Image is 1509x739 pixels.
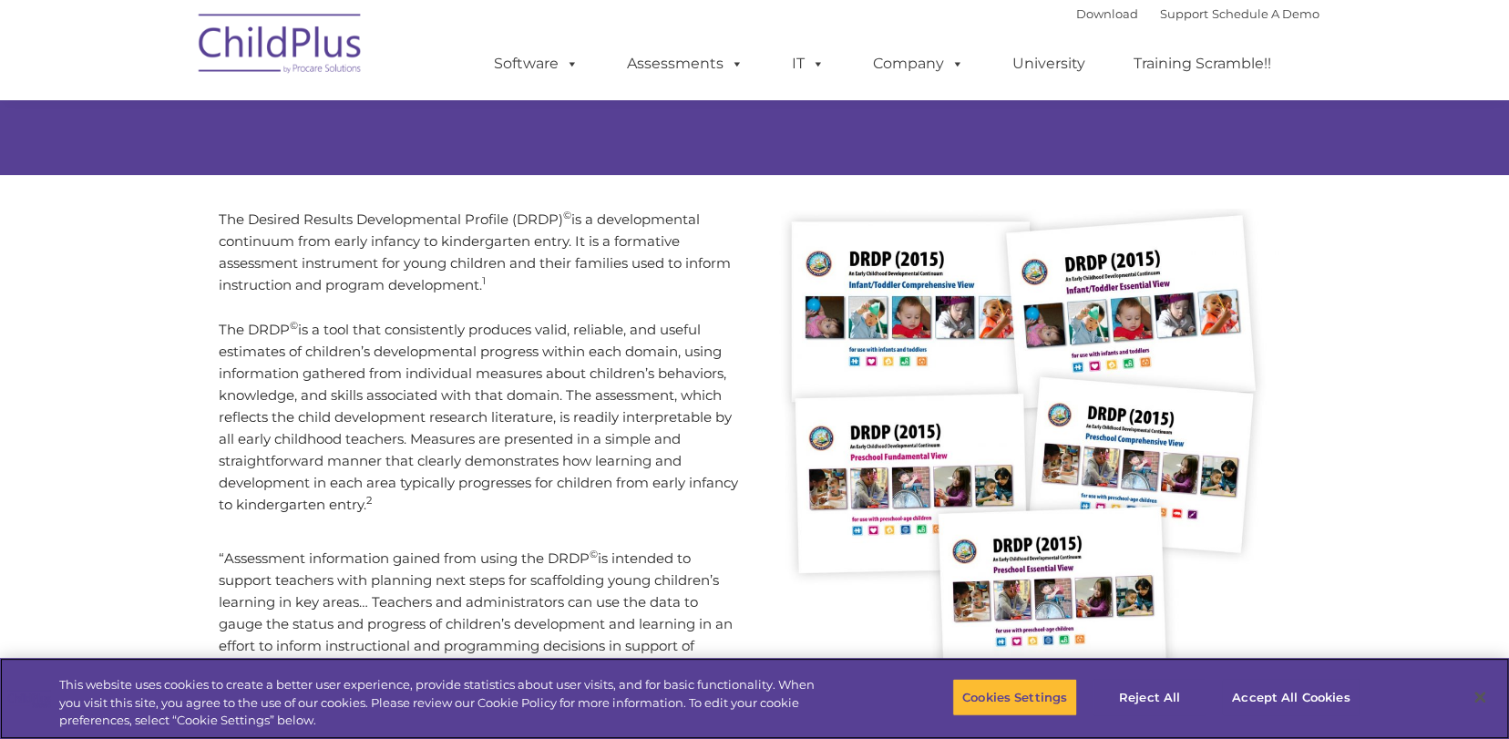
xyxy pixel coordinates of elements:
[1093,678,1206,716] button: Reject All
[1076,6,1319,21] font: |
[190,1,372,92] img: ChildPlus by Procare Solutions
[994,46,1104,82] a: University
[590,548,598,560] sup: ©
[1222,678,1360,716] button: Accept All Cookies
[609,46,762,82] a: Assessments
[855,46,982,82] a: Company
[1160,6,1208,21] a: Support
[1115,46,1289,82] a: Training Scramble!!
[563,209,571,221] sup: ©
[219,319,742,516] p: The DRDP is a tool that consistently produces valid, reliable, and useful estimates of children’s...
[290,319,298,332] sup: ©
[482,274,486,287] sup: 1
[952,678,1077,716] button: Cookies Settings
[1212,6,1319,21] a: Schedule A Demo
[366,494,372,507] sup: 2
[1076,6,1138,21] a: Download
[768,209,1291,691] img: image (2)
[476,46,597,82] a: Software
[1460,677,1500,717] button: Close
[59,676,830,730] div: This website uses cookies to create a better user experience, provide statistics about user visit...
[219,209,742,296] p: The Desired Results Developmental Profile (DRDP) is a developmental continuum from early infancy ...
[774,46,843,82] a: IT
